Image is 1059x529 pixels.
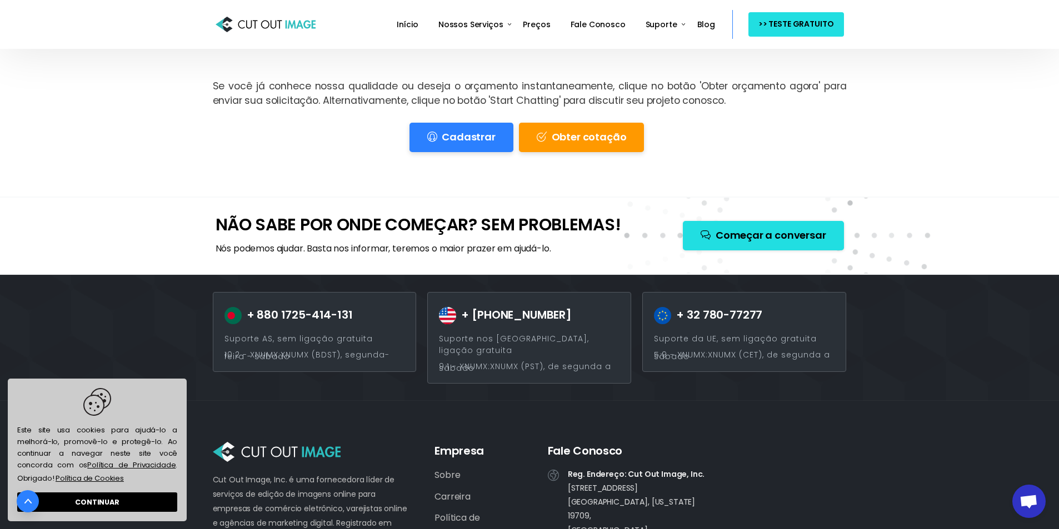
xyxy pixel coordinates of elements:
[654,307,762,324] span: + 32 780-77277
[697,19,715,30] span: Blog
[641,12,682,37] a: Suporte
[216,241,621,257] span: Nós podemos ajudar. Basta nos informar, teremos o maior prazer em ajudá-lo.
[434,467,536,483] a: Sobre
[216,14,316,35] img: Cut Out Image
[439,307,571,324] a: United States Bandeira dos EUA+ [PHONE_NUMBER]
[409,123,513,152] a: Cadastrar
[224,349,389,362] small: 10:2 - XNUMX:XNUMX (BDST), segunda-feira - sábado
[523,19,550,30] span: Preços
[552,130,627,144] span: Obter cotação
[646,19,677,30] span: Suporte
[758,17,834,31] span: >> TESTE GRATUITO
[224,333,373,344] small: Suporte AS, sem ligação gratuita
[54,471,125,485] a: learn more about cookies
[434,490,471,503] span: Carreira
[654,307,676,324] img: Bandeira da Europa UE
[216,214,621,235] h4: NÃO SABE POR ONDE COMEÇAR? SEM PROBLEMAS!
[17,388,177,485] span: Este site usa cookies para ajudá-lo a melhorá-lo, promovê-lo e protegê-lo. Ao continuar a navegar...
[213,79,847,107] span: Se você já conhece nossa qualidade ou deseja o orçamento instantaneamente, clique no botão 'Obter...
[224,307,353,324] span: + 880 1725-414-131
[748,12,844,36] a: >> TESTE GRATUITO
[17,492,177,512] a: dismiss cookie message
[434,489,536,505] a: Carreira
[434,12,508,37] a: Nossos Serviços
[439,307,571,324] span: + [PHONE_NUMBER]
[434,443,484,459] span: Empresa
[1012,485,1046,518] div: Bate-papo aberto
[548,443,622,459] span: Fale Conosco
[439,307,461,324] img: United States Bandeira dos EUA
[716,228,826,242] span: Começar a conversar
[439,333,589,356] small: Suporte nos [GEOGRAPHIC_DATA], ligação gratuita
[439,361,611,374] small: 9:1 - XNUMX:XNUMX (PST), de segunda a sábado
[397,19,418,30] span: Início
[566,12,630,37] a: Fale Conosco
[519,123,645,152] a: Obter cotação
[434,468,460,481] span: Sobre
[693,12,720,37] a: Blog
[654,333,817,344] small: Suporte da UE, sem ligação gratuita
[8,379,187,521] div: cookieconsent
[392,12,423,37] a: Início
[518,12,555,37] a: Preços
[654,349,830,362] small: 5:9 - XNUMX:XNUMX (CET), de segunda a sábado
[442,130,496,144] span: Cadastrar
[17,490,39,512] a: Ir para o início
[568,467,715,481] div: Reg. Endereço: Cut Out Image, Inc.
[571,19,626,30] span: Fale Conosco
[224,307,247,324] img: Bandeira BD de Bangladesh
[438,19,503,30] span: Nossos Serviços
[87,460,176,470] a: Política de Privacidade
